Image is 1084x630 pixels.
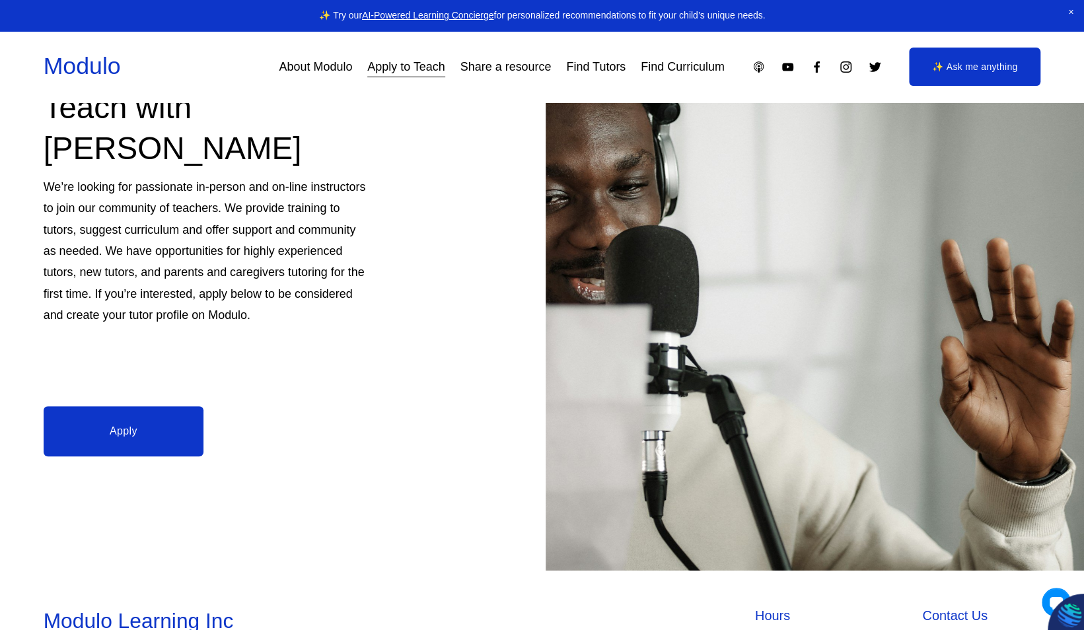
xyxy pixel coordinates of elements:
a: Apply [44,406,203,456]
a: Share a resource [460,55,552,79]
a: Find Curriculum [641,55,725,79]
a: Instagram [839,60,853,74]
a: Facebook [810,60,824,74]
a: Apple Podcasts [752,60,766,74]
a: About Modulo [279,55,352,79]
a: Apply to Teach [367,55,445,79]
a: YouTube [781,60,795,74]
a: AI-Powered Learning Concierge [362,10,493,20]
a: Find Tutors [566,55,626,79]
h4: Hours [755,607,915,625]
a: Modulo [44,53,121,79]
h2: Teach with [PERSON_NAME] [44,87,371,170]
h4: Contact Us [922,607,1040,625]
p: We’re looking for passionate in-person and on-line instructors to join our community of teachers.... [44,176,371,326]
a: Twitter [868,60,882,74]
a: ✨ Ask me anything [909,48,1041,86]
